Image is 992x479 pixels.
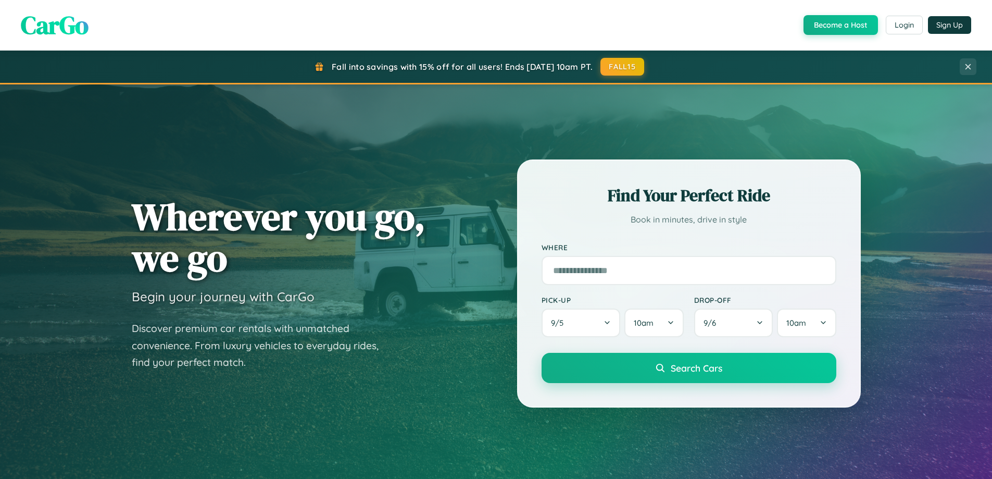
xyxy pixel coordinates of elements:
[777,309,836,337] button: 10am
[542,212,836,227] p: Book in minutes, drive in style
[671,362,722,374] span: Search Cars
[332,62,593,72] span: Fall into savings with 15% off for all users! Ends [DATE] 10am PT.
[21,8,89,42] span: CarGo
[694,309,773,337] button: 9/6
[694,296,836,304] label: Drop-off
[634,318,654,328] span: 10am
[704,318,721,328] span: 9 / 6
[600,58,644,76] button: FALL15
[886,16,923,34] button: Login
[542,243,836,252] label: Where
[132,289,315,304] h3: Begin your journey with CarGo
[928,16,971,34] button: Sign Up
[551,318,569,328] span: 9 / 5
[132,196,425,278] h1: Wherever you go, we go
[624,309,683,337] button: 10am
[542,309,621,337] button: 9/5
[803,15,878,35] button: Become a Host
[786,318,806,328] span: 10am
[132,320,392,371] p: Discover premium car rentals with unmatched convenience. From luxury vehicles to everyday rides, ...
[542,353,836,383] button: Search Cars
[542,184,836,207] h2: Find Your Perfect Ride
[542,296,684,304] label: Pick-up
